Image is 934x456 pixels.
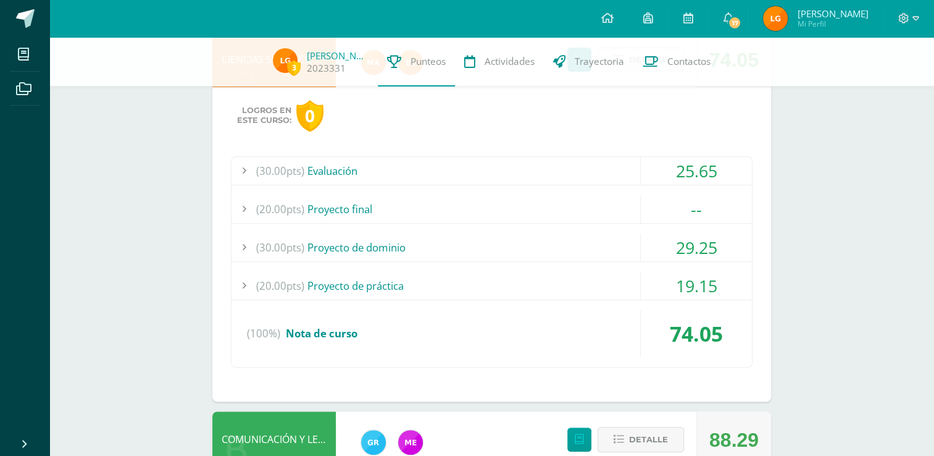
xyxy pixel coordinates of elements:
[286,326,357,340] span: Nota de curso
[237,106,291,125] span: Logros en este curso:
[307,49,369,62] a: [PERSON_NAME]
[287,60,301,75] span: 3
[455,37,544,87] a: Actividades
[797,19,868,29] span: Mi Perfil
[411,55,446,68] span: Punteos
[544,37,633,87] a: Trayectoria
[231,195,752,223] div: Proyecto final
[256,195,304,223] span: (20.00pts)
[398,430,423,455] img: 498c526042e7dcf1c615ebb741a80315.png
[247,310,280,357] span: (100%)
[485,55,535,68] span: Actividades
[231,234,752,261] div: Proyecto de dominio
[641,195,752,223] div: --
[633,37,720,87] a: Contactos
[361,430,386,455] img: 47e0c6d4bfe68c431262c1f147c89d8f.png
[641,310,752,357] div: 74.05
[641,234,752,261] div: 29.25
[273,48,298,73] img: 2b07e7083290fa3d522a25deb24f4cca.png
[256,157,304,185] span: (30.00pts)
[307,62,346,75] a: 2023331
[641,272,752,300] div: 19.15
[231,157,752,185] div: Evaluación
[256,272,304,300] span: (20.00pts)
[797,7,868,20] span: [PERSON_NAME]
[629,428,668,451] span: Detalle
[256,234,304,261] span: (30.00pts)
[763,6,788,31] img: 2b07e7083290fa3d522a25deb24f4cca.png
[378,37,455,87] a: Punteos
[231,272,752,300] div: Proyecto de práctica
[575,55,624,68] span: Trayectoria
[667,55,711,68] span: Contactos
[728,16,741,30] span: 17
[641,157,752,185] div: 25.65
[598,427,684,452] button: Detalle
[296,100,323,132] div: 0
